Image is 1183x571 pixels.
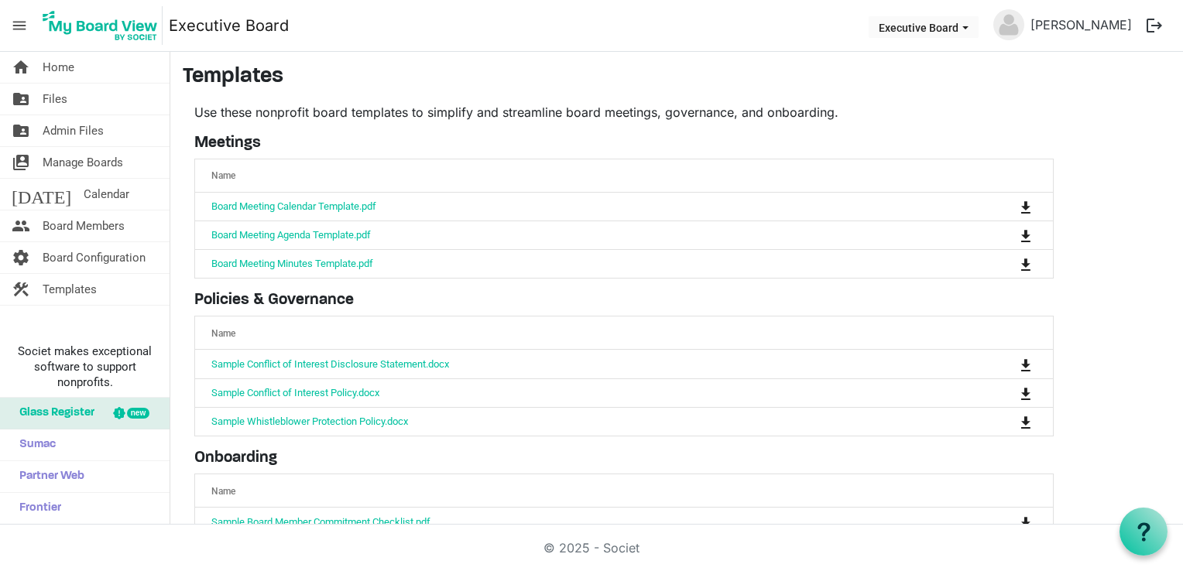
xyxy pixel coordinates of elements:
[195,508,956,535] td: Sample Board Member Commitment Checklist.pdf is template cell column header Name
[12,493,61,524] span: Frontier
[194,134,1054,152] h5: Meetings
[211,387,379,398] a: Sample Conflict of Interest Policy.docx
[5,11,34,40] span: menu
[12,242,30,273] span: settings
[211,170,235,181] span: Name
[43,210,125,241] span: Board Members
[869,16,979,38] button: Executive Board dropdownbutton
[169,10,289,41] a: Executive Board
[956,378,1053,407] td: is Command column column header
[1015,353,1037,374] button: Download
[956,221,1053,249] td: is Command column column header
[195,221,956,249] td: Board Meeting Agenda Template.pdf is template cell column header Name
[12,398,94,429] span: Glass Register
[211,328,235,339] span: Name
[956,193,1053,221] td: is Command column column header
[993,9,1024,40] img: no-profile-picture.svg
[195,350,956,378] td: Sample Conflict of Interest Disclosure Statement.docx is template cell column header Name
[1015,196,1037,217] button: Download
[1015,224,1037,246] button: Download
[211,415,408,427] a: Sample Whistleblower Protection Policy.docx
[1015,511,1037,532] button: Download
[1015,253,1037,275] button: Download
[956,508,1053,535] td: is Command column column header
[12,274,30,305] span: construction
[543,540,640,556] a: © 2025 - Societ
[211,258,373,269] a: Board Meeting Minutes Template.pdf
[12,210,30,241] span: people
[7,344,163,390] span: Societ makes exceptional software to support nonprofits.
[956,249,1053,278] td: is Command column column header
[194,103,1054,121] p: Use these nonprofit board templates to simplify and streamline board meetings, governance, and on...
[12,84,30,115] span: folder_shared
[195,407,956,436] td: Sample Whistleblower Protection Policy.docx is template cell column header Name
[211,516,430,528] a: Sample Board Member Commitment Checklist.pdf
[12,147,30,178] span: switch_account
[43,84,67,115] span: Files
[38,6,169,45] a: My Board View Logo
[12,461,84,492] span: Partner Web
[183,64,1171,91] h3: Templates
[1015,411,1037,433] button: Download
[12,52,30,83] span: home
[43,274,97,305] span: Templates
[43,242,146,273] span: Board Configuration
[12,179,71,210] span: [DATE]
[127,408,149,419] div: new
[38,6,163,45] img: My Board View Logo
[43,147,123,178] span: Manage Boards
[1138,9,1171,42] button: logout
[43,115,104,146] span: Admin Files
[1024,9,1138,40] a: [PERSON_NAME]
[84,179,129,210] span: Calendar
[194,449,1054,467] h5: Onboarding
[194,291,1054,309] h5: Policies & Governance
[211,200,376,212] a: Board Meeting Calendar Template.pdf
[1015,382,1037,404] button: Download
[12,429,56,460] span: Sumac
[211,486,235,497] span: Name
[12,115,30,146] span: folder_shared
[43,52,74,83] span: Home
[195,193,956,221] td: Board Meeting Calendar Template.pdf is template cell column header Name
[195,249,956,278] td: Board Meeting Minutes Template.pdf is template cell column header Name
[211,358,449,370] a: Sample Conflict of Interest Disclosure Statement.docx
[211,229,371,241] a: Board Meeting Agenda Template.pdf
[956,350,1053,378] td: is Command column column header
[956,407,1053,436] td: is Command column column header
[195,378,956,407] td: Sample Conflict of Interest Policy.docx is template cell column header Name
